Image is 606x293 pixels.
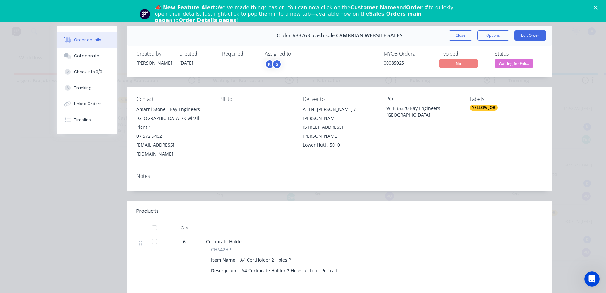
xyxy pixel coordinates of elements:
div: Assigned to [265,51,329,57]
div: MYOB Order # [384,51,432,57]
b: Order # [406,4,429,11]
button: Timeline [57,112,117,128]
div: K [265,59,274,69]
b: Sales Orders main page [155,11,422,23]
div: Lower Hutt , 5010 [303,141,376,150]
b: 📣 New Feature Alert: [155,4,218,11]
div: [EMAIL_ADDRESS][DOMAIN_NAME] [136,141,210,158]
span: CHA42HP [211,246,231,253]
div: Checklists 0/0 [74,69,102,75]
span: [DATE] [179,60,193,66]
div: Created by [136,51,172,57]
div: Contact [136,96,210,102]
div: Products [136,207,159,215]
div: Created [179,51,214,57]
div: Labels [470,96,543,102]
div: Item Name [211,255,238,265]
div: Description [211,266,239,275]
span: 6 [183,238,186,245]
span: Waiting for Fab... [495,59,533,67]
div: Close [594,6,600,10]
span: No [439,59,478,67]
div: S [272,59,282,69]
div: Invoiced [439,51,487,57]
div: Required [222,51,257,57]
div: Linked Orders [74,101,102,107]
div: PO [386,96,459,102]
iframe: Intercom live chat [584,271,600,287]
button: Edit Order [514,30,546,41]
div: YELLOW JOB [470,105,498,111]
div: A4 CertHolder 2 Holes P [238,255,294,265]
button: Checklists 0/0 [57,64,117,80]
div: WEB35320 Bay Engineers [GEOGRAPHIC_DATA] [386,105,459,118]
div: ATTN; [PERSON_NAME] / [PERSON_NAME] - [STREET_ADDRESS][PERSON_NAME]Lower Hutt , 5010 [303,105,376,150]
button: Tracking [57,80,117,96]
div: Qty [165,221,203,234]
span: Certificate Holder [206,238,243,244]
div: Notes [136,173,543,179]
button: Options [477,30,509,41]
img: Profile image for Team [140,9,150,19]
div: 07 572 9462 [136,132,210,141]
div: Tracking [74,85,92,91]
div: [PERSON_NAME] [136,59,172,66]
div: Deliver to [303,96,376,102]
b: Customer Name [350,4,396,11]
div: Amarni Stone - Bay Engineers [GEOGRAPHIC_DATA] /Kiwirail Plant 107 572 9462[EMAIL_ADDRESS][DOMAIN... [136,105,210,158]
button: Order details [57,32,117,48]
div: 00085025 [384,59,432,66]
button: Collaborate [57,48,117,64]
button: Close [449,30,472,41]
div: Timeline [74,117,91,123]
div: Amarni Stone - Bay Engineers [GEOGRAPHIC_DATA] /Kiwirail Plant 1 [136,105,210,132]
button: KS [265,59,282,69]
div: Status [495,51,543,57]
span: Order #83763 - [277,33,313,39]
div: We’ve made things easier! You can now click on the and to quickly open their details. Just right-... [155,4,456,24]
div: A4 Certificate Holder 2 Holes at Top - Portrait [239,266,340,275]
b: Order Details pages [179,17,236,23]
span: cash sale CAMBRIAN WEBSITE SALES [313,33,403,39]
button: Waiting for Fab... [495,59,533,69]
div: Collaborate [74,53,99,59]
button: Linked Orders [57,96,117,112]
div: Bill to [219,96,293,102]
div: ATTN; [PERSON_NAME] / [PERSON_NAME] - [STREET_ADDRESS][PERSON_NAME] [303,105,376,141]
div: Order details [74,37,101,43]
